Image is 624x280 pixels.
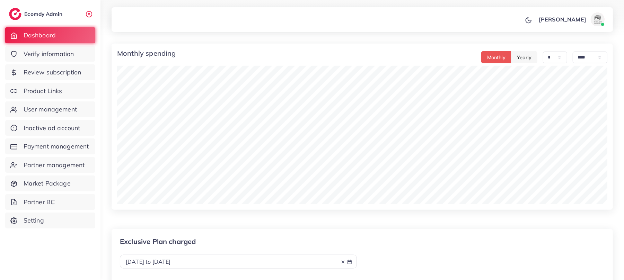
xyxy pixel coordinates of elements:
span: Partner management [24,161,85,170]
span: Inactive ad account [24,124,80,133]
span: Setting [24,216,44,225]
img: logo [9,8,21,20]
a: logoEcomdy Admin [9,8,64,20]
p: [PERSON_NAME] [539,15,586,24]
a: Market Package [5,175,95,191]
span: Market Package [24,179,71,188]
span: Dashboard [24,31,56,40]
a: [PERSON_NAME]avatar [535,12,607,26]
a: Review subscription [5,64,95,80]
button: Monthly [481,51,511,63]
a: Product Links [5,83,95,99]
img: avatar [591,12,605,26]
h2: Ecomdy Admin [24,11,64,17]
a: Partner BC [5,194,95,210]
span: Payment management [24,142,89,151]
span: User management [24,105,77,114]
span: Partner BC [24,198,55,207]
span: [DATE] to [DATE] [126,258,171,265]
button: Yearly [511,51,537,63]
span: Verify information [24,49,74,58]
a: Dashboard [5,27,95,43]
a: Verify information [5,46,95,62]
a: User management [5,101,95,117]
span: Review subscription [24,68,81,77]
a: Partner management [5,157,95,173]
h4: Monthly spending [117,49,176,57]
a: Setting [5,213,95,228]
p: Exclusive Plan charged [120,237,357,246]
span: Product Links [24,87,62,96]
a: Payment management [5,138,95,154]
a: Inactive ad account [5,120,95,136]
